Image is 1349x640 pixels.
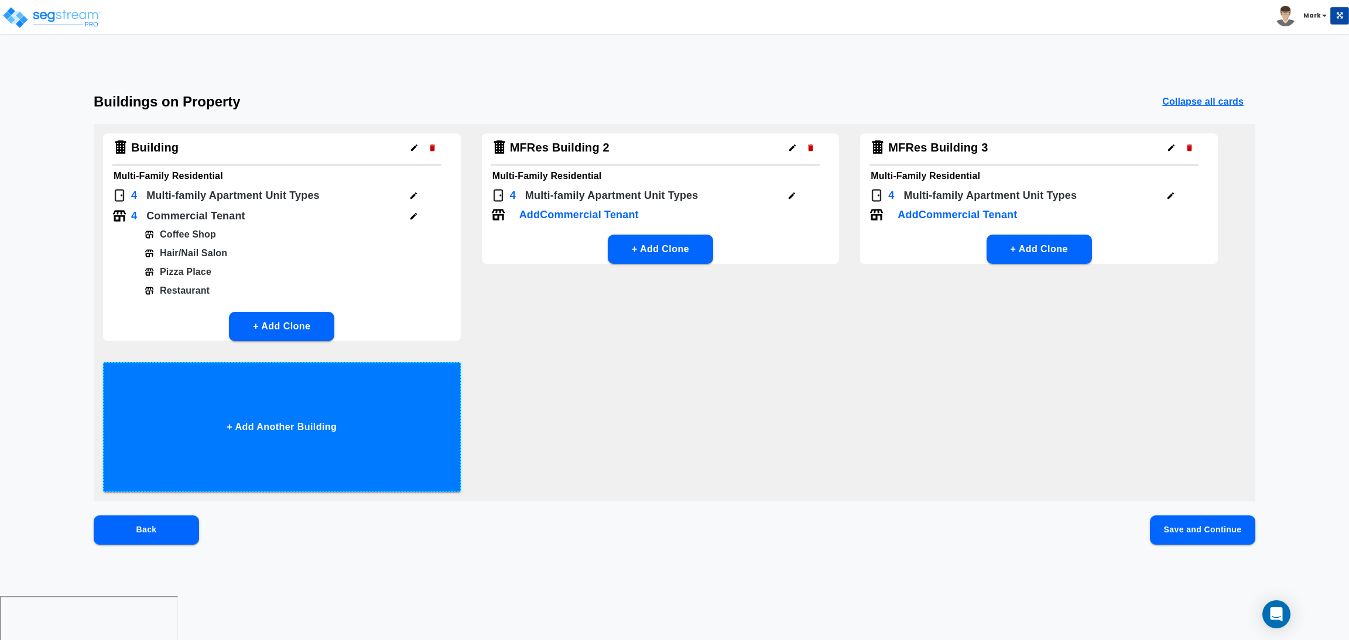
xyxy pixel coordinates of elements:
img: Building Icon [112,139,129,156]
img: Building Icon [491,139,508,156]
img: Tenant Icon [145,230,154,239]
h4: Building [131,140,179,155]
p: 4 [131,188,137,204]
p: Add Commercial Tenant [519,207,639,223]
button: Save and Continue [1150,515,1255,545]
button: + Add Clone [987,235,1092,264]
p: Restaurant [154,284,210,298]
h4: MFRes Building 3 [888,140,988,155]
p: 4 [131,208,137,224]
div: Open Intercom Messenger [1262,600,1290,628]
button: + Add Clone [229,312,334,341]
button: Back [94,515,199,545]
p: Collapse all cards [1162,95,1244,109]
img: Door Icon [869,188,884,202]
p: 4 [888,188,894,204]
img: logo_pro_r.png [2,6,101,29]
h6: Multi-Family Residential [114,168,450,184]
img: Tenant Icon [112,209,126,223]
p: Hair/Nail Salon [154,246,227,260]
img: Tenant Icon [145,286,154,295]
h3: Buildings on Property [94,94,241,110]
b: Mark [1303,11,1321,20]
h6: Multi-Family Residential [871,168,1207,184]
p: Pizza Place [154,265,211,279]
p: Multi-family Apartment Unit Type s [146,188,320,204]
h4: MFRes Building 2 [510,140,610,155]
p: Coffee Shop [154,228,216,242]
p: Multi-family Apartment Unit Type s [525,188,699,204]
img: Door Icon [112,188,126,202]
p: Commercial Tenant [146,208,245,224]
img: Building Icon [869,139,886,156]
p: Multi-family Apartment Unit Type s [904,188,1077,204]
h6: Multi-Family Residential [492,168,829,184]
img: avatar.png [1275,6,1296,26]
button: + Add Clone [608,235,713,264]
p: 4 [510,188,516,204]
img: Tenant Icon [869,208,884,222]
button: + Add Another Building [103,362,461,492]
img: Tenant Icon [491,208,505,222]
img: Tenant Icon [145,267,154,277]
img: Tenant Icon [145,249,154,258]
img: Door Icon [491,188,505,202]
p: Add Commercial Tenant [898,207,1017,223]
